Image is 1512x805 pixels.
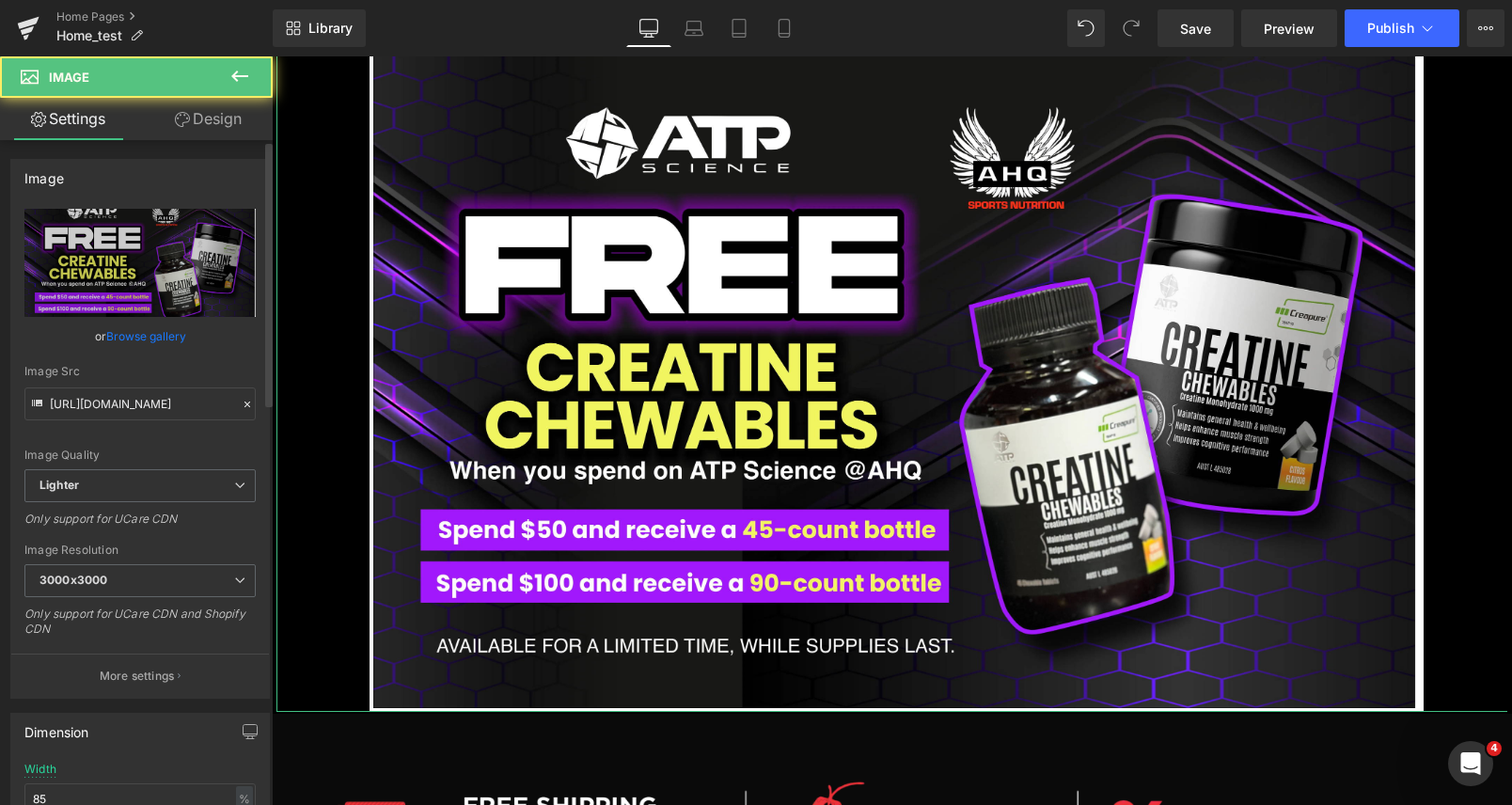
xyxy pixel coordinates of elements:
a: Desktop [626,9,671,47]
div: Image Resolution [24,544,256,557]
span: Save [1180,19,1211,39]
span: 4 [1487,741,1502,756]
b: Lighter [39,478,79,492]
div: or [24,326,256,346]
button: Undo [1067,9,1105,47]
a: Mobile [762,9,807,47]
input: Link [24,387,256,420]
button: Publish [1345,9,1459,47]
span: Image [49,70,89,85]
a: New Library [273,9,366,47]
a: Home Pages [56,9,273,24]
button: More settings [11,654,269,698]
button: More [1467,9,1504,47]
a: Laptop [671,9,717,47]
span: Home_test [56,28,122,43]
b: 3000x3000 [39,573,107,587]
p: More settings [100,668,175,685]
iframe: Intercom live chat [1448,741,1493,786]
button: Redo [1112,9,1150,47]
span: Publish [1367,21,1414,36]
div: Dimension [24,714,89,740]
a: Browse gallery [106,320,186,353]
div: Only support for UCare CDN [24,512,256,539]
span: Library [308,20,353,37]
span: Preview [1264,19,1315,39]
div: Only support for UCare CDN and Shopify CDN [24,607,256,649]
div: Image Src [24,365,256,378]
div: Width [24,763,56,776]
div: Image Quality [24,449,256,462]
a: Tablet [717,9,762,47]
div: Image [24,160,64,186]
a: Design [140,98,276,140]
a: Preview [1241,9,1337,47]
